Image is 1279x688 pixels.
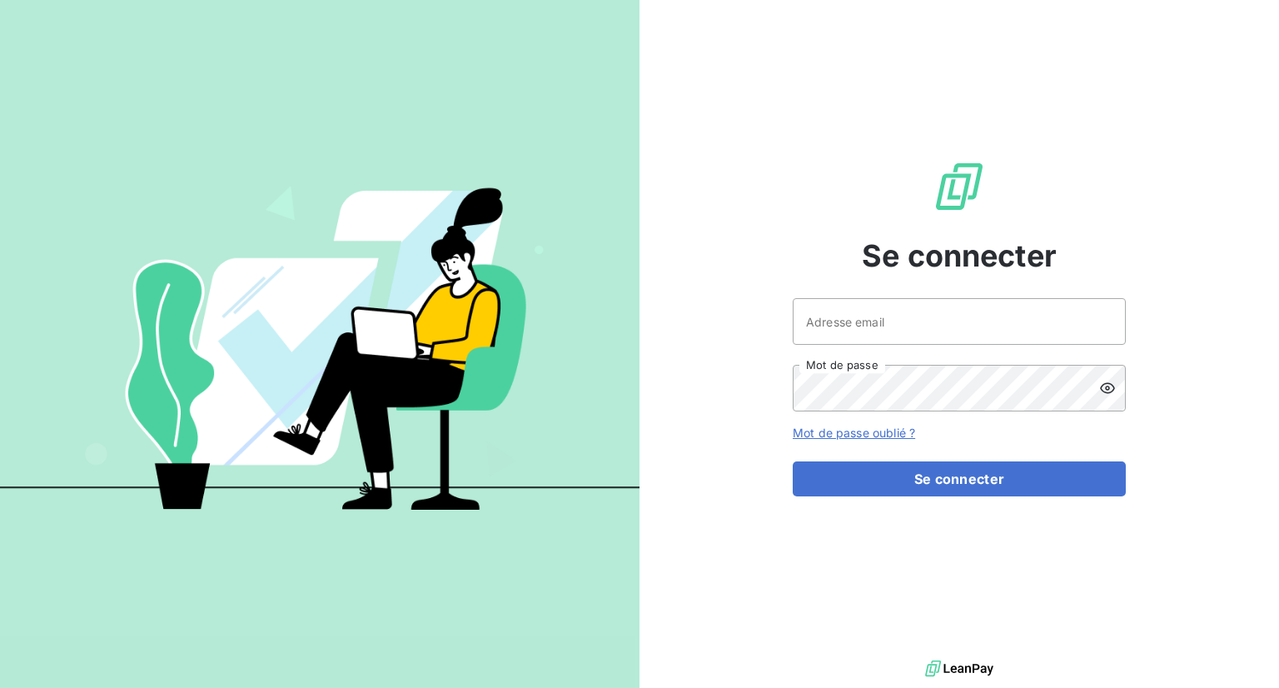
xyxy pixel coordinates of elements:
[933,160,986,213] img: Logo LeanPay
[925,656,993,681] img: logo
[862,233,1057,278] span: Se connecter
[793,461,1126,496] button: Se connecter
[793,426,915,440] a: Mot de passe oublié ?
[793,298,1126,345] input: placeholder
